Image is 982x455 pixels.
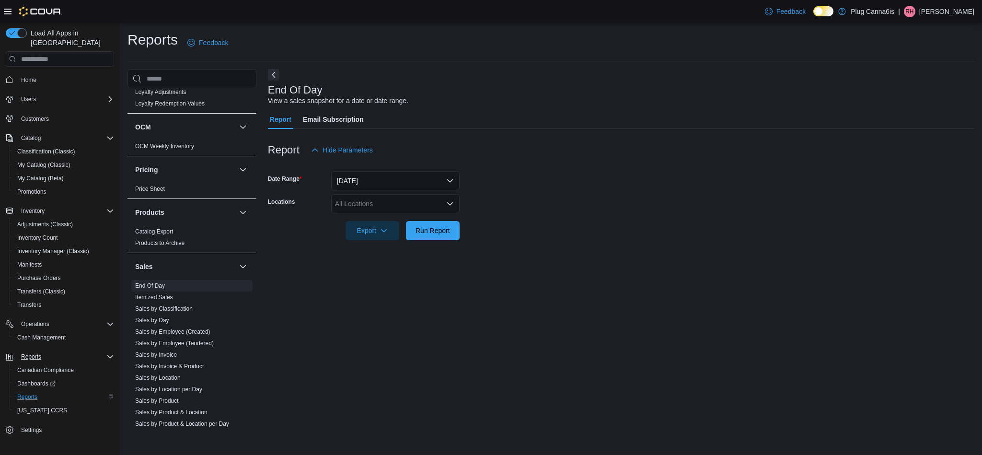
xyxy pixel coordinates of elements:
button: [US_STATE] CCRS [10,404,118,417]
span: Transfers [17,301,41,309]
p: [PERSON_NAME] [919,6,974,17]
span: Transfers [13,299,114,311]
button: Reports [2,350,118,363]
span: Sales by Employee (Tendered) [135,339,214,347]
span: Feedback [199,38,228,47]
span: Customers [21,115,49,123]
button: Users [2,93,118,106]
span: Export [351,221,393,240]
span: Reports [21,353,41,361]
button: Reports [17,351,45,362]
a: Transfers (Classic) [13,286,69,297]
button: Inventory [2,204,118,218]
a: Promotions [13,186,50,198]
button: Inventory Manager (Classic) [10,245,118,258]
a: [US_STATE] CCRS [13,405,71,416]
span: Purchase Orders [13,272,114,284]
span: Transfers (Classic) [13,286,114,297]
span: Catalog [21,134,41,142]
span: Canadian Compliance [13,364,114,376]
span: My Catalog (Classic) [17,161,70,169]
button: Inventory Count [10,231,118,245]
span: Report [270,110,291,129]
span: Operations [21,320,49,328]
button: Purchase Orders [10,271,118,285]
button: OCM [135,122,235,132]
button: My Catalog (Beta) [10,172,118,185]
div: Loyalty [127,86,256,113]
p: Plug Canna6is [851,6,894,17]
button: Inventory [17,205,48,217]
span: Hide Parameters [323,145,373,155]
button: Adjustments (Classic) [10,218,118,231]
span: Promotions [13,186,114,198]
span: Dashboards [13,378,114,389]
img: Cova [19,7,62,16]
span: Sales by Location per Day [135,385,202,393]
span: Sales by Location [135,374,181,382]
div: OCM [127,140,256,156]
span: Sales by Product [135,397,179,405]
span: RH [905,6,913,17]
a: Transfers [13,299,45,311]
span: Email Subscription [303,110,364,129]
a: Inventory Count [13,232,62,244]
a: Feedback [761,2,809,21]
h3: End Of Day [268,84,323,96]
button: Hide Parameters [307,140,377,160]
span: Operations [17,318,114,330]
button: Catalog [17,132,45,144]
span: End Of Day [135,282,165,290]
a: Home [17,74,40,86]
span: Manifests [17,261,42,268]
span: Run Report [416,226,450,235]
button: [DATE] [331,171,460,190]
h3: Pricing [135,165,158,175]
label: Date Range [268,175,302,183]
a: Inventory Manager (Classic) [13,245,93,257]
a: Manifests [13,259,46,270]
a: My Catalog (Classic) [13,159,74,171]
span: Sales by Invoice & Product [135,362,204,370]
a: Dashboards [10,377,118,390]
span: [US_STATE] CCRS [17,407,67,414]
span: Manifests [13,259,114,270]
button: Canadian Compliance [10,363,118,377]
span: Inventory [21,207,45,215]
button: Operations [17,318,53,330]
span: Sales by Invoice [135,351,177,359]
button: Manifests [10,258,118,271]
button: Sales [135,262,235,271]
span: Catalog Export [135,228,173,235]
button: Products [135,208,235,217]
button: Cash Management [10,331,118,344]
span: OCM Weekly Inventory [135,142,194,150]
a: Feedback [184,33,232,52]
a: Price Sheet [135,186,165,192]
a: Products to Archive [135,240,185,246]
span: Inventory Manager (Classic) [17,247,89,255]
span: Settings [21,426,42,434]
a: Sales by Employee (Created) [135,328,210,335]
a: Sales by Product & Location per Day [135,420,229,427]
span: Reports [17,393,37,401]
a: Sales by Day [135,317,169,324]
span: Cash Management [13,332,114,343]
span: Sales by Product & Location [135,408,208,416]
a: Sales by Product [135,397,179,404]
a: Sales by Classification [135,305,193,312]
span: Settings [17,424,114,436]
span: Adjustments (Classic) [13,219,114,230]
span: My Catalog (Classic) [13,159,114,171]
span: Price Sheet [135,185,165,193]
a: Sales by Invoice [135,351,177,358]
h3: Report [268,144,300,156]
a: Settings [17,424,46,436]
span: Reports [17,351,114,362]
span: My Catalog (Beta) [17,175,64,182]
button: Promotions [10,185,118,198]
a: Sales by Location [135,374,181,381]
span: Sales by Classification [135,305,193,313]
button: Reports [10,390,118,404]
